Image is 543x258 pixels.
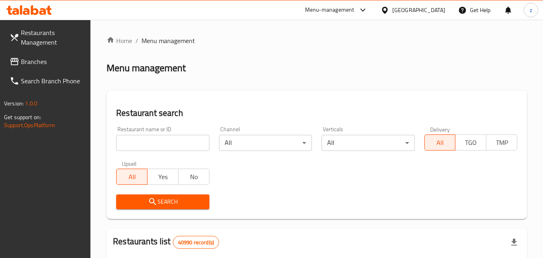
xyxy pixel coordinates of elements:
h2: Restaurant search [116,107,517,119]
span: z [530,6,532,14]
a: Search Branch Phone [3,71,91,91]
label: Delivery [430,126,450,132]
span: Yes [151,171,175,183]
span: TMP [490,137,514,149]
li: / [135,36,138,45]
span: Version: [4,98,24,109]
span: 1.0.0 [25,98,37,109]
span: Menu management [141,36,195,45]
div: Menu-management [305,5,354,15]
span: All [120,171,144,183]
h2: Menu management [107,62,186,74]
div: Export file [504,233,524,252]
span: TGO [459,137,483,149]
button: Search [116,194,209,209]
span: Search Branch Phone [21,76,84,86]
span: Branches [21,57,84,66]
input: Search for restaurant name or ID.. [116,135,209,151]
h2: Restaurants list [113,235,219,249]
button: All [116,169,148,185]
div: Total records count [173,236,219,249]
a: Branches [3,52,91,71]
span: All [428,137,453,149]
button: Yes [147,169,178,185]
button: TGO [455,134,486,151]
div: [GEOGRAPHIC_DATA] [392,6,445,14]
div: All [322,135,414,151]
a: Home [107,36,132,45]
label: Upsell [122,161,137,166]
div: All [219,135,312,151]
nav: breadcrumb [107,36,527,45]
button: No [178,169,209,185]
a: Support.OpsPlatform [4,120,55,130]
span: Get support on: [4,112,41,122]
span: Search [123,197,203,207]
span: No [182,171,206,183]
button: All [424,134,456,151]
button: TMP [486,134,517,151]
a: Restaurants Management [3,23,91,52]
span: Restaurants Management [21,28,84,47]
span: 40990 record(s) [173,239,219,246]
